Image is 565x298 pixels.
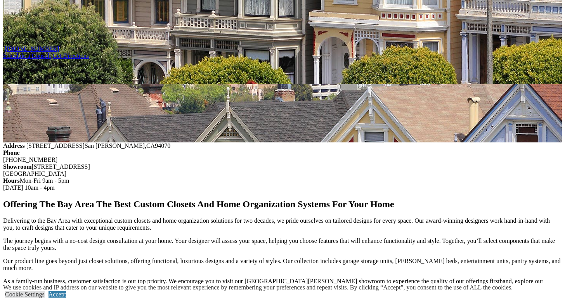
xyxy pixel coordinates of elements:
[85,142,145,149] span: San [PERSON_NAME]
[3,52,51,59] a: Schedule a Consult
[3,142,562,149] div: ,
[49,291,66,298] a: Accept
[146,142,155,149] span: CA
[3,163,32,170] strong: Showroom
[3,278,562,292] p: As a family-run business, customer satisfaction is our top priority. We encourage you to visit ou...
[3,177,562,191] div: Mon-Fri 9am - 5pm [DATE] 10am - 4pm
[3,284,513,291] div: We use cookies and IP address on our website to give you the most relevant experience by remember...
[3,258,562,272] p: Our product line goes beyond just closet solutions, offering functional, luxurious designs and a ...
[3,163,562,177] div: [STREET_ADDRESS] [GEOGRAPHIC_DATA]
[3,156,562,163] div: [PHONE_NUMBER]
[5,45,59,52] a: [PHONE_NUMBER]
[53,52,89,59] a: Click Get Directions to get location on google map
[3,237,562,251] p: The journey begins with a no-cost design consultation at your home. Your designer will assess you...
[3,177,20,184] strong: Hours
[26,142,85,149] span: [STREET_ADDRESS]
[3,199,562,210] h1: Offering The Bay Area The Best Custom Closets And Home Organization Systems For Your Home
[3,217,562,231] p: Delivering to the Bay Area with exceptional custom closets and home organization solutions for tw...
[3,142,25,149] strong: Address
[155,142,170,149] span: 94070
[3,149,20,156] strong: Phone
[5,291,45,298] a: Cookie Settings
